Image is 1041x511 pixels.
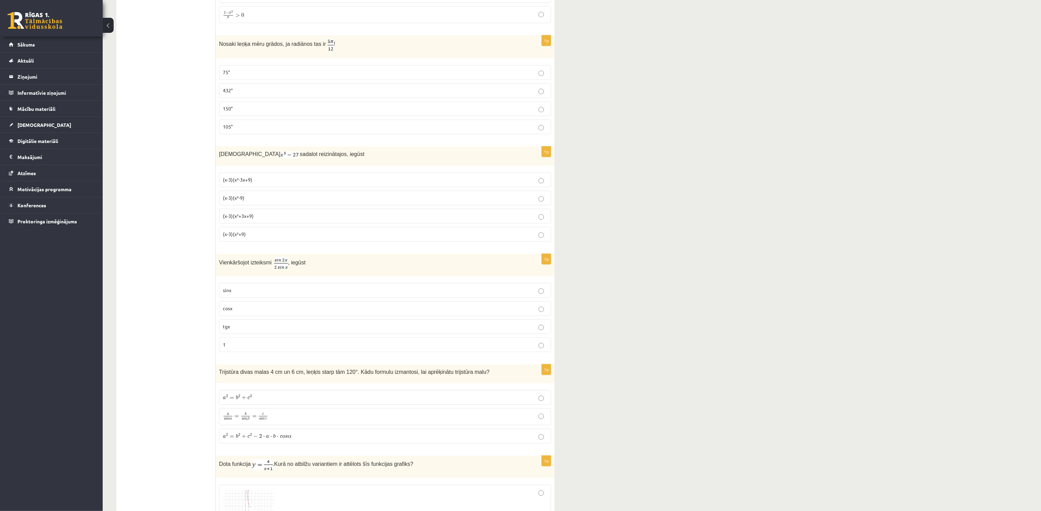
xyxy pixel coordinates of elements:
[17,41,35,48] span: Sākums
[274,434,276,438] span: b
[17,69,94,84] legend: Ziņojumi
[538,232,544,238] input: (x-3)(x²+9)
[9,37,94,52] a: Sākums
[245,412,246,415] span: b
[241,13,244,17] span: 0
[17,186,72,192] span: Motivācijas programma
[235,416,239,418] span: =
[242,396,246,400] span: +
[262,413,264,415] span: c
[226,395,228,398] span: 2
[238,395,240,398] span: 2
[223,195,244,201] span: (x-3)(x²-9)
[538,107,544,112] input: 150°
[247,396,250,399] span: c
[227,413,229,415] span: a
[245,418,247,420] span: n
[9,197,94,213] a: Konferences
[224,11,226,14] span: 1
[231,10,233,12] span: 2
[219,461,251,467] span: Dota funkcija
[219,41,326,47] span: Nosaki leņķa mēru grādos, ja radiānos tas ir
[230,397,234,399] span: =
[9,85,94,101] a: Informatīvie ziņojumi
[288,260,306,265] span: , iegūst
[17,218,77,224] span: Proktoringa izmēģinājums
[288,435,291,438] span: α
[538,288,544,294] input: sinx
[538,306,544,312] input: cosx
[252,459,273,470] img: AQu9O3Pfbz4EAAAAAElFTkSuQmCC
[328,39,334,51] img: B+YUwpu5vdAAAAAElFTkSuQmCC
[9,69,94,84] a: Ziņojumi
[9,117,94,133] a: [DEMOGRAPHIC_DATA]
[259,434,262,438] span: 2
[270,436,272,438] span: ⋅
[223,105,233,112] span: 150°
[542,35,551,46] p: 1p
[219,260,272,265] span: Vienkāršojot izteiksmi
[242,434,246,438] span: +
[223,123,233,130] span: 105°
[17,57,34,64] span: Aktuāli
[236,395,238,399] span: b
[538,178,544,183] input: (x-3)(x²-3x+9)
[9,149,94,165] a: Maksājumi
[280,151,300,158] img: ywA5tSdr+AAAAAASUVORK5CYII=
[229,12,231,14] span: x
[9,53,94,68] a: Aktuāli
[223,341,226,348] span: 1
[227,16,230,18] span: x
[242,418,243,420] span: s
[261,417,263,420] span: i
[226,11,229,14] span: −
[266,435,269,438] span: a
[223,323,230,329] span: tgx
[223,435,226,438] span: a
[236,14,240,17] span: >
[243,417,245,420] span: i
[538,325,544,330] input: tgx
[223,213,254,219] span: (x-3)(x²+3x+9)
[253,434,258,438] span: −
[250,395,252,398] span: 2
[542,455,551,466] p: 1p
[538,89,544,94] input: 432°
[9,213,94,229] a: Proktoringa izmēģinājums
[542,364,551,375] p: 1p
[263,418,265,420] span: n
[538,343,544,348] input: 1
[282,435,285,438] span: o
[274,461,413,467] span: Kurā no atbilžu variantiem ir attēlots šīs funkcijas grafiks?
[17,85,94,101] legend: Informatīvie ziņojumi
[259,418,261,420] span: s
[280,435,282,438] span: c
[300,151,365,157] span: sadalot reizinātajos, iegūst
[9,181,94,197] a: Motivācijas programma
[17,106,55,112] span: Mācību materiāli
[230,436,234,438] span: =
[247,417,250,421] span: β
[273,461,274,467] span: .
[223,305,232,311] span: cosx
[223,176,252,183] span: (x-3)(x²-3x+9)
[223,287,231,293] span: sinx
[334,41,335,47] span: !
[219,151,280,157] span: [DEMOGRAPHIC_DATA]
[538,70,544,76] input: 75°
[219,369,490,375] span: Trijstūra divas malas 4 cm un 6 cm, leņķis starp tām 120°. Kādu formulu izmantosi, lai aprēķinātu...
[17,138,58,144] span: Digitālie materiāli
[8,12,62,29] a: Rīgas 1. Tālmācības vidusskola
[17,122,71,128] span: [DEMOGRAPHIC_DATA]
[230,418,232,420] span: α
[17,202,46,208] span: Konferences
[265,418,267,421] span: γ
[223,231,246,237] span: (x-3)(x²+9)
[17,170,36,176] span: Atzīmes
[274,257,288,268] img: LwJ0+EH9oGn7vF8jyAjCsPXV8AAAAAElFTkSuQmCC
[247,435,250,438] span: c
[538,214,544,220] input: (x-3)(x²+3x+9)
[263,436,265,438] span: ⋅
[227,418,230,420] span: n
[277,436,279,438] span: ⋅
